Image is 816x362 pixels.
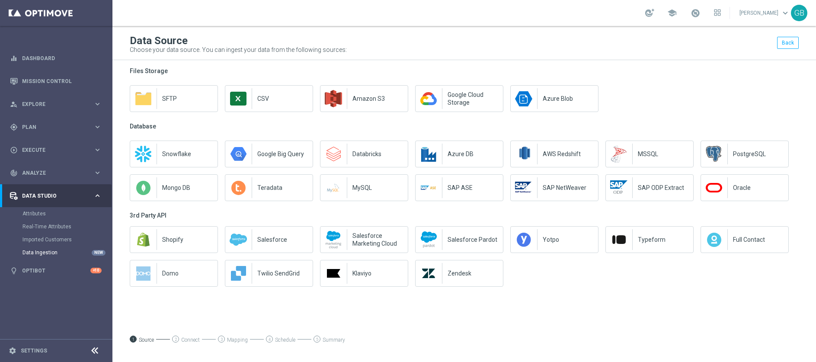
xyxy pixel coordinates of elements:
[10,100,93,108] div: Explore
[93,169,102,177] i: keyboard_arrow_right
[781,8,790,18] span: keyboard_arrow_down
[326,147,341,161] img: databricks.svg
[543,150,598,158] p: AWS Redshift
[21,348,47,353] a: Settings
[10,146,93,154] div: Execute
[181,336,200,343] p: Connect
[10,123,93,131] div: Plan
[10,169,18,177] i: track_changes
[706,145,723,163] img: postgresql.png
[22,147,93,153] span: Execute
[791,5,807,21] div: GB
[221,336,223,343] p: 3
[22,102,93,107] span: Explore
[10,100,18,108] i: person_search
[10,123,18,131] i: gps_fixed
[733,184,788,192] p: Oracle
[325,182,342,194] img: mysql.svg
[610,180,627,195] img: sap-odp.svg
[162,184,218,192] p: Mongo DB
[326,231,341,248] img: sf-marketing.svg
[93,123,102,131] i: keyboard_arrow_right
[130,36,347,45] h2: Data Source
[136,181,150,195] img: mongodb.svg
[707,233,721,247] img: full-contact.svg
[269,336,271,343] p: 4
[93,146,102,154] i: keyboard_arrow_right
[448,184,503,192] p: SAP ASE
[93,100,102,108] i: keyboard_arrow_right
[638,150,693,158] p: MSSQL
[323,336,345,343] p: Summary
[543,236,598,243] p: Yotpo
[10,55,102,62] div: equalizer Dashboard
[10,170,102,176] button: track_changes Analyze keyboard_arrow_right
[515,182,532,194] img: sap-net-weaver.png
[134,145,152,163] img: snowflake.png
[706,183,722,192] img: oracle.svg
[733,236,788,243] p: Full Contact
[22,70,102,93] a: Mission Control
[10,47,102,70] div: Dashboard
[257,95,313,103] p: CSV
[777,37,799,49] button: Back
[352,232,408,247] p: Salesforce Marketing Cloud
[10,101,102,108] div: person_search Explore keyboard_arrow_right
[137,233,150,247] img: shopify.svg
[612,235,626,244] img: typeform.svg
[10,147,102,154] button: play_circle_outline Execute keyboard_arrow_right
[516,145,532,163] img: aws-redshift.png
[257,269,313,277] p: Twilio SendGrid
[739,6,791,19] a: [PERSON_NAME]keyboard_arrow_down
[448,91,503,106] p: Google Cloud Storage
[257,150,313,158] p: Google Big Query
[230,147,246,161] img: google-bigquery.svg
[162,150,218,158] p: Snowflake
[10,54,18,62] i: equalizer
[135,92,152,106] img: sftp.png
[10,78,102,85] button: Mission Control
[22,47,102,70] a: Dashboard
[22,259,90,282] a: Optibot
[275,336,295,343] p: Schedule
[9,347,16,355] i: settings
[22,236,90,243] a: Imported Customers
[162,236,218,243] p: Shopify
[130,47,347,53] p: Choose your data source. You can ingest your data from the following sources:
[352,184,408,192] p: MySQL
[10,259,102,282] div: Optibot
[230,92,246,106] img: csv.svg
[10,267,18,275] i: lightbulb
[543,95,598,103] p: Azure Blob
[22,220,112,233] div: Real-Time Attributes
[10,124,102,131] div: gps_fixed Plan keyboard_arrow_right
[543,184,598,192] p: SAP NetWeaver
[257,236,313,243] p: Salesforce
[638,236,693,243] p: Typeform
[22,223,90,230] a: Real-Time Attributes
[316,336,318,343] p: 5
[231,181,246,195] img: teradata.svg
[90,268,102,273] div: +10
[231,266,246,281] img: twilio-send-grid.svg
[22,170,93,176] span: Analyze
[10,169,93,177] div: Analyze
[10,70,102,93] div: Mission Control
[22,249,90,256] a: Data Ingestion
[10,192,93,200] div: Data Studio
[175,336,177,343] p: 2
[10,267,102,274] button: lightbulb Optibot +10
[162,95,218,103] p: SFTP
[517,233,531,247] img: yotpo.svg
[130,211,816,219] p: 3rd Party API
[448,269,503,277] p: Zendesk
[448,236,503,243] p: Salesforce Pardot
[352,95,408,103] p: Amazon S3
[22,193,93,199] span: Data Studio
[136,266,150,281] img: domo.svg
[22,210,90,217] a: Attributes
[132,336,134,343] p: 1
[421,231,437,247] img: sf-pardot.svg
